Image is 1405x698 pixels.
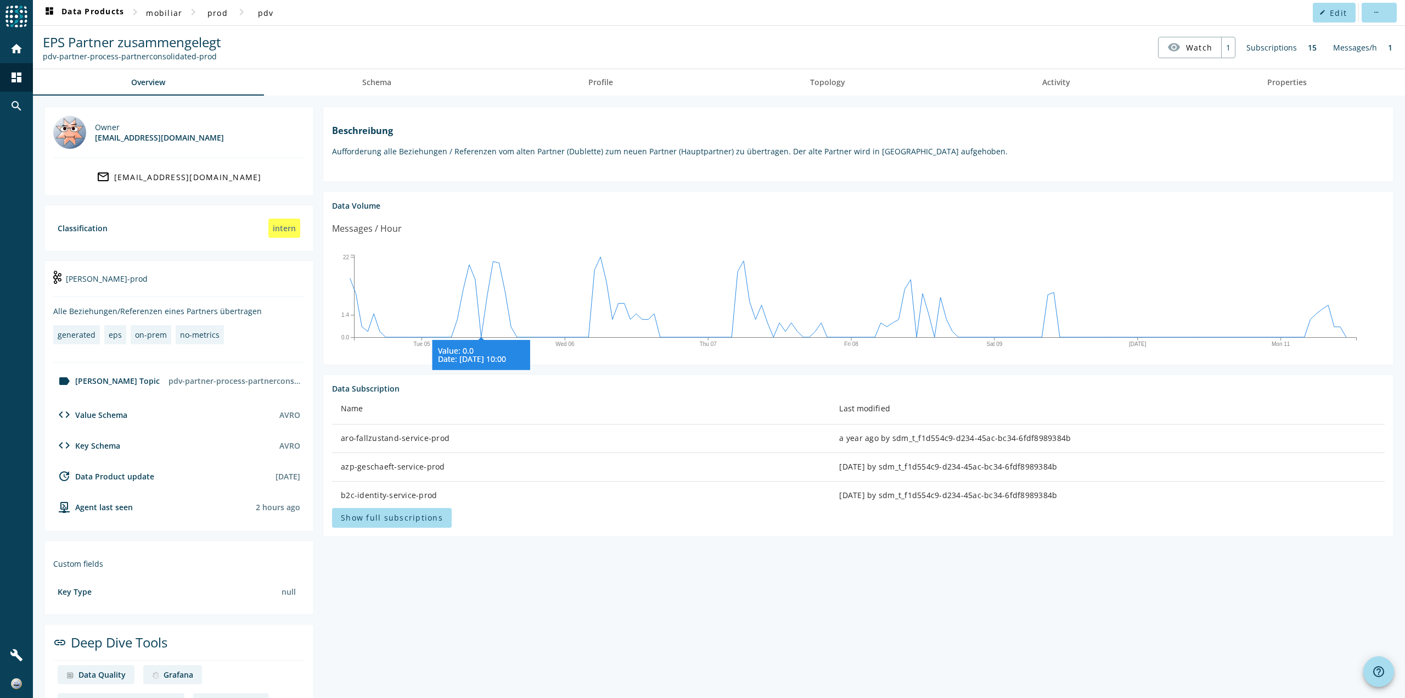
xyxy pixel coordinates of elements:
div: agent-env-prod [53,500,133,513]
div: [PERSON_NAME] Topic [53,375,160,388]
mat-icon: chevron_right [128,5,142,19]
div: 1 [1221,37,1235,58]
div: eps [109,330,122,340]
span: EPS Partner zusammengelegt [43,33,221,51]
text: Wed 06 [555,341,575,347]
div: Key Schema [53,439,120,452]
div: Value Schema [53,408,127,421]
div: azp-geschaeft-service-prod [341,461,822,472]
div: Owner [95,122,224,132]
img: 4630c00465cddc62c5e0d48377b6cd43 [11,678,22,689]
div: b2c-identity-service-prod [341,490,822,501]
span: Watch [1186,38,1212,57]
mat-icon: mail_outline [97,170,110,183]
div: pdv-partner-process-partnerconsolidated-prod [164,371,305,390]
span: Topology [810,79,845,86]
mat-icon: edit [1319,9,1325,15]
div: 1 [1382,37,1398,58]
span: Activity [1042,79,1070,86]
text: 1.4 [341,312,349,318]
div: Custom fields [53,559,305,569]
div: no-metrics [180,330,220,340]
mat-icon: visibility [1167,41,1181,54]
a: deep dive imageGrafana [143,665,202,684]
mat-icon: code [58,439,71,452]
mat-icon: build [10,649,23,662]
h1: Beschreibung [332,125,1385,137]
span: Edit [1330,8,1347,18]
mat-icon: search [10,99,23,113]
div: Deep Dive Tools [53,633,305,661]
button: prod [200,3,235,23]
text: Thu 07 [700,341,717,347]
span: Overview [131,79,165,86]
tspan: Value: 0.0 [438,345,474,356]
div: intern [268,219,300,238]
div: Alle Beziehungen/Referenzen eines Partners übertragen [53,306,305,316]
div: Data Product update [53,470,154,483]
text: [DATE] [1129,341,1147,347]
p: Aufforderung alle Beziehungen / Referenzen vom alten Partner (Dublette) zum neuen Partner (Hauptp... [332,146,1385,157]
div: Kafka Topic: pdv-partner-process-partnerconsolidated-prod [43,51,221,62]
mat-icon: link [53,636,66,649]
div: [DATE] [276,471,300,482]
a: deep dive imageData Quality [58,665,134,684]
span: Schema [362,79,391,86]
tspan: Date: [DATE] 10:00 [438,354,506,364]
span: Properties [1267,79,1307,86]
td: [DATE] by sdm_t_f1d554c9-d234-45ac-bc34-6fdf8989384b [830,453,1385,482]
div: 15 [1302,37,1322,58]
button: mobiliar [142,3,187,23]
mat-icon: chevron_right [187,5,200,19]
mat-icon: more_horiz [1373,9,1379,15]
mat-icon: code [58,408,71,421]
text: 22 [343,254,350,260]
span: prod [207,8,228,18]
div: Data Subscription [332,383,1385,394]
img: kafka-prod [53,271,61,284]
div: Classification [58,223,108,233]
mat-icon: update [58,470,71,483]
text: Sat 09 [987,341,1003,347]
td: [DATE] by sdm_t_f1d554c9-d234-45ac-bc34-6fdf8989384b [830,482,1385,510]
mat-icon: chevron_right [235,5,248,19]
span: Show full subscriptions [341,512,443,523]
div: Messages / Hour [332,222,402,236]
div: Grafana [164,669,193,680]
img: deep dive image [152,672,159,679]
text: Fri 08 [844,341,858,347]
div: aro-fallzustand-service-prod [341,433,822,444]
th: Last modified [830,394,1385,425]
img: deep dive image [66,672,74,679]
mat-icon: dashboard [43,6,56,19]
div: AVRO [279,440,300,451]
div: AVRO [279,410,300,420]
div: [PERSON_NAME]-prod [53,270,305,297]
div: Subscriptions [1241,37,1302,58]
div: Data Volume [332,200,1385,211]
button: Show full subscriptions [332,508,452,528]
text: 0.0 [341,334,349,340]
th: Name [332,394,830,425]
mat-icon: dashboard [10,71,23,84]
span: Profile [588,79,613,86]
div: [EMAIL_ADDRESS][DOMAIN_NAME] [95,132,224,143]
div: [EMAIL_ADDRESS][DOMAIN_NAME] [114,172,262,182]
div: null [277,582,300,601]
button: Watch [1159,37,1221,57]
img: mbx_301094@mobi.ch [53,116,86,149]
div: Data Quality [78,669,126,680]
span: Data Products [43,6,124,19]
span: mobiliar [146,8,182,18]
div: Key Type [58,587,92,597]
mat-icon: home [10,42,23,55]
a: [EMAIL_ADDRESS][DOMAIN_NAME] [53,167,305,187]
div: Messages/h [1328,37,1382,58]
span: pdv [258,8,274,18]
div: generated [58,330,95,340]
button: Data Products [38,3,128,23]
button: Edit [1313,3,1356,23]
button: pdv [248,3,283,23]
mat-icon: help_outline [1372,665,1385,678]
text: Mon 11 [1272,341,1290,347]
